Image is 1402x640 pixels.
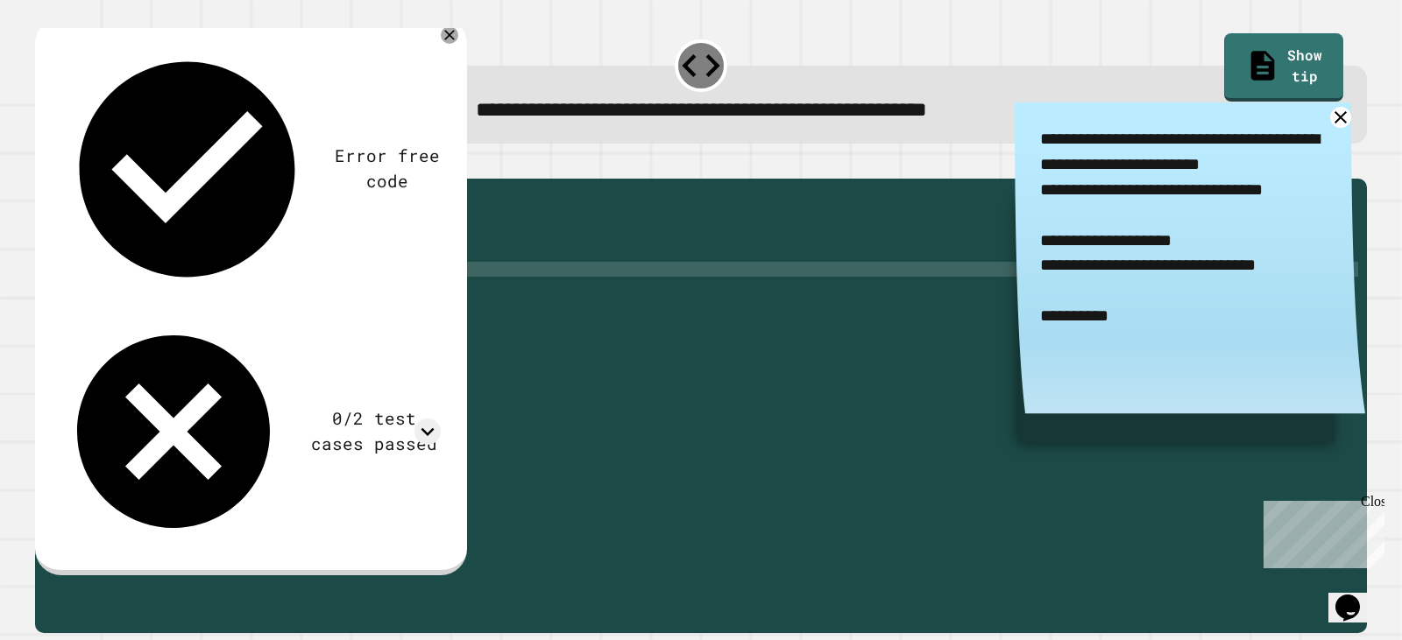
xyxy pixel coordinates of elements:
[334,144,441,194] div: Error free code
[307,406,441,457] div: 0/2 test cases passed
[7,7,121,111] div: Chat with us now!Close
[1257,494,1384,568] iframe: chat widget
[1224,33,1343,102] a: Show tip
[1328,570,1384,622] iframe: chat widget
